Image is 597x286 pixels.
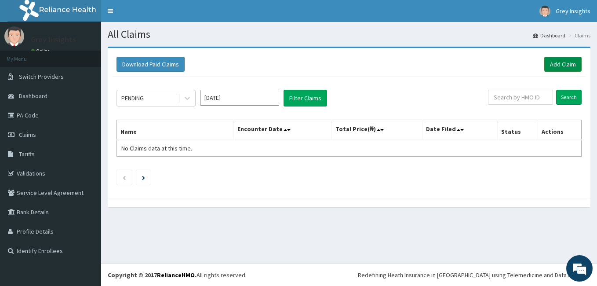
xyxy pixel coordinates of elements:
input: Select Month and Year [200,90,279,106]
span: Dashboard [19,92,47,100]
img: User Image [539,6,550,17]
p: Grey Insights [31,36,76,44]
span: Claims [19,131,36,139]
input: Search by HMO ID [488,90,553,105]
a: Previous page [122,173,126,181]
span: Grey Insights [556,7,590,15]
textarea: Type your message and hit 'Enter' [4,192,167,223]
img: d_794563401_company_1708531726252_794563401 [16,44,36,66]
div: PENDING [121,94,144,103]
img: User Image [4,26,24,46]
span: Switch Providers [19,73,64,81]
th: Total Price(₦) [331,120,422,140]
th: Date Filed [422,120,498,140]
footer: All rights reserved. [101,264,597,286]
div: Minimize live chat window [144,4,165,26]
span: No Claims data at this time. [121,144,192,152]
span: Tariffs [19,150,35,158]
th: Name [117,120,234,140]
th: Actions [538,120,581,140]
span: We're online! [51,87,121,176]
div: Redefining Heath Insurance in [GEOGRAPHIC_DATA] using Telemedicine and Data Science! [358,271,590,279]
button: Download Paid Claims [116,57,185,72]
th: Status [497,120,538,140]
li: Claims [566,32,590,39]
a: Dashboard [533,32,565,39]
th: Encounter Date [234,120,332,140]
input: Search [556,90,582,105]
a: Add Claim [544,57,582,72]
strong: Copyright © 2017 . [108,271,197,279]
a: Next page [142,173,145,181]
button: Filter Claims [284,90,327,106]
div: Chat with us now [46,49,148,61]
a: Online [31,48,52,54]
a: RelianceHMO [157,271,195,279]
h1: All Claims [108,29,590,40]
